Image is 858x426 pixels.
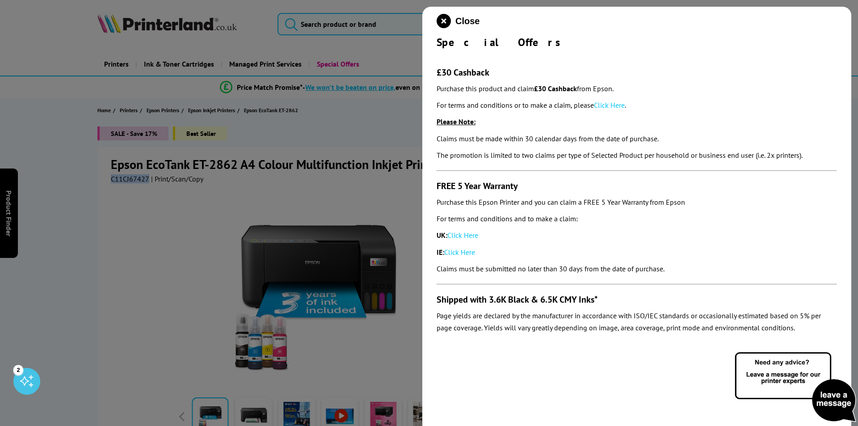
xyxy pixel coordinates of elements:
[437,180,837,192] h3: FREE 5 Year Warranty
[437,134,659,143] em: Claims must be made within 30 calendar days from the date of purchase.
[437,213,837,225] p: For terms and conditions and to make a claim:
[534,84,577,93] strong: £30 Cashback
[444,248,475,257] a: Click Here
[733,351,858,424] img: Open Live Chat window
[437,14,479,28] button: close modal
[437,196,837,208] p: Purchase this Epson Printer and you can claim a FREE 5 Year Warranty from Epson
[437,151,803,160] em: The promotion is limited to two claims per type of Selected Product per household or business end...
[437,99,837,111] p: For terms and conditions or to make a claim, please .
[437,311,821,332] em: Page yields are declared by the manufacturer in accordance with ISO/IEC standards or occasionally...
[437,83,837,95] p: Purchase this product and claim from Epson.
[437,67,837,78] h3: £30 Cashback
[437,248,444,257] strong: IE:
[594,101,625,110] a: Click Here
[437,263,837,275] p: Claims must be submitted no later than 30 days from the date of purchase.
[437,231,447,240] strong: UK:
[437,294,837,305] h3: Shipped with 3.6K Black & 6.5K CMY Inks*
[13,365,23,375] div: 2
[437,35,837,49] div: Special Offers
[447,231,478,240] a: Click Here
[455,16,479,26] span: Close
[437,117,475,126] u: Please Note:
